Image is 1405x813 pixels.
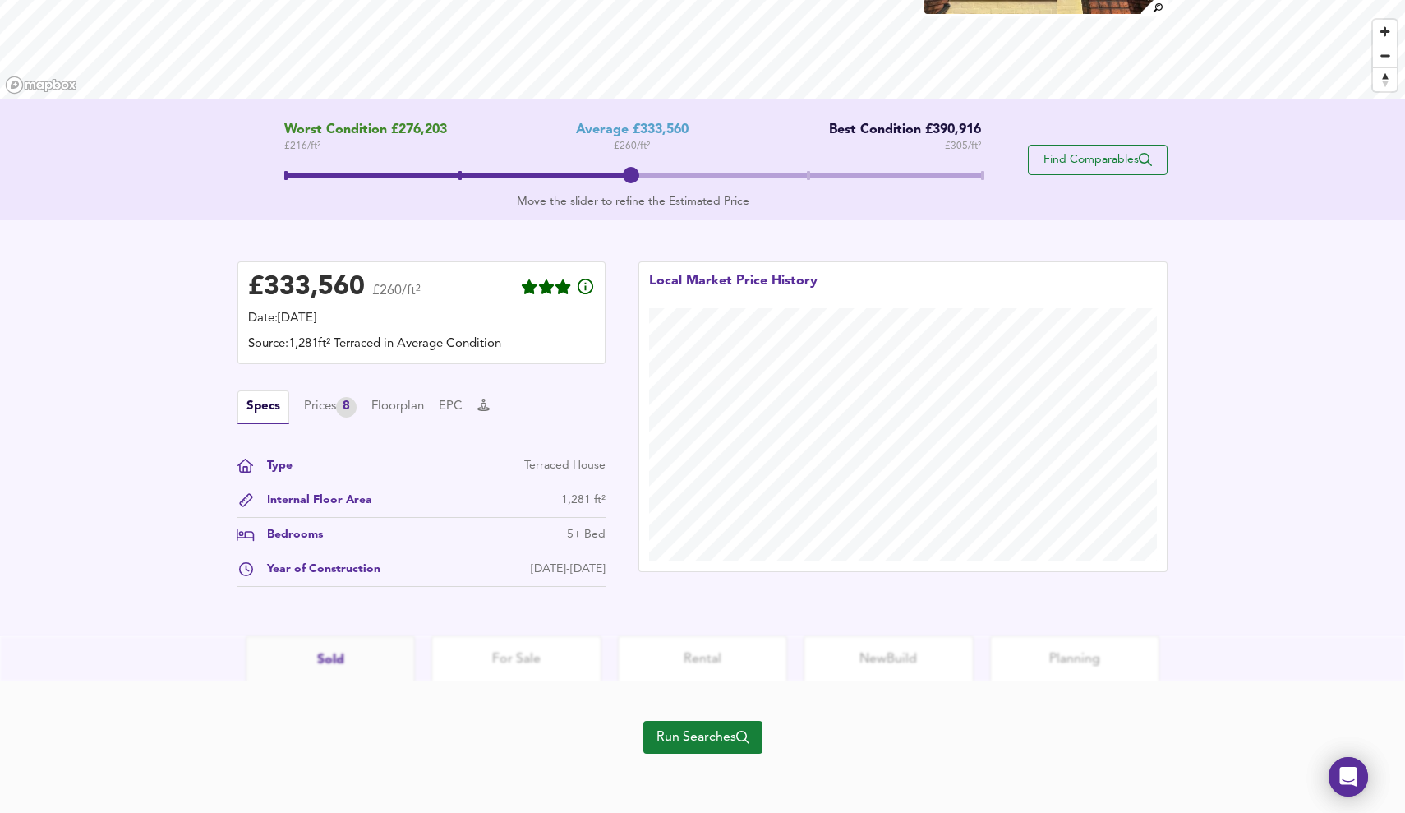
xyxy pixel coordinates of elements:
[372,284,421,308] span: £260/ft²
[284,138,447,155] span: £ 216 / ft²
[649,272,818,308] div: Local Market Price History
[643,721,762,754] button: Run Searches
[614,138,650,155] span: £ 260 / ft²
[567,526,606,543] div: 5+ Bed
[5,76,77,95] a: Mapbox homepage
[1329,757,1368,797] div: Open Intercom Messenger
[1037,152,1159,168] span: Find Comparables
[817,122,981,138] div: Best Condition £390,916
[254,492,372,509] div: Internal Floor Area
[531,561,606,578] div: [DATE]-[DATE]
[304,397,357,418] div: Prices
[237,390,289,424] button: Specs
[1373,68,1397,91] span: Reset bearing to north
[248,275,365,300] div: £ 333,560
[1373,20,1397,44] button: Zoom in
[284,122,447,138] span: Worst Condition £276,203
[284,193,982,210] div: Move the slider to refine the Estimated Price
[1028,145,1168,175] button: Find Comparables
[945,138,981,155] span: £ 305 / ft²
[576,122,689,138] div: Average £333,560
[1373,67,1397,91] button: Reset bearing to north
[248,335,595,353] div: Source: 1,281ft² Terraced in Average Condition
[336,397,357,418] div: 8
[656,726,749,749] span: Run Searches
[248,310,595,328] div: Date: [DATE]
[254,457,293,474] div: Type
[1373,44,1397,67] button: Zoom out
[439,398,463,416] button: EPC
[561,492,606,509] div: 1,281 ft²
[254,561,380,578] div: Year of Construction
[371,398,424,416] button: Floorplan
[254,526,323,543] div: Bedrooms
[304,397,357,418] button: Prices8
[524,457,606,474] div: Terraced House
